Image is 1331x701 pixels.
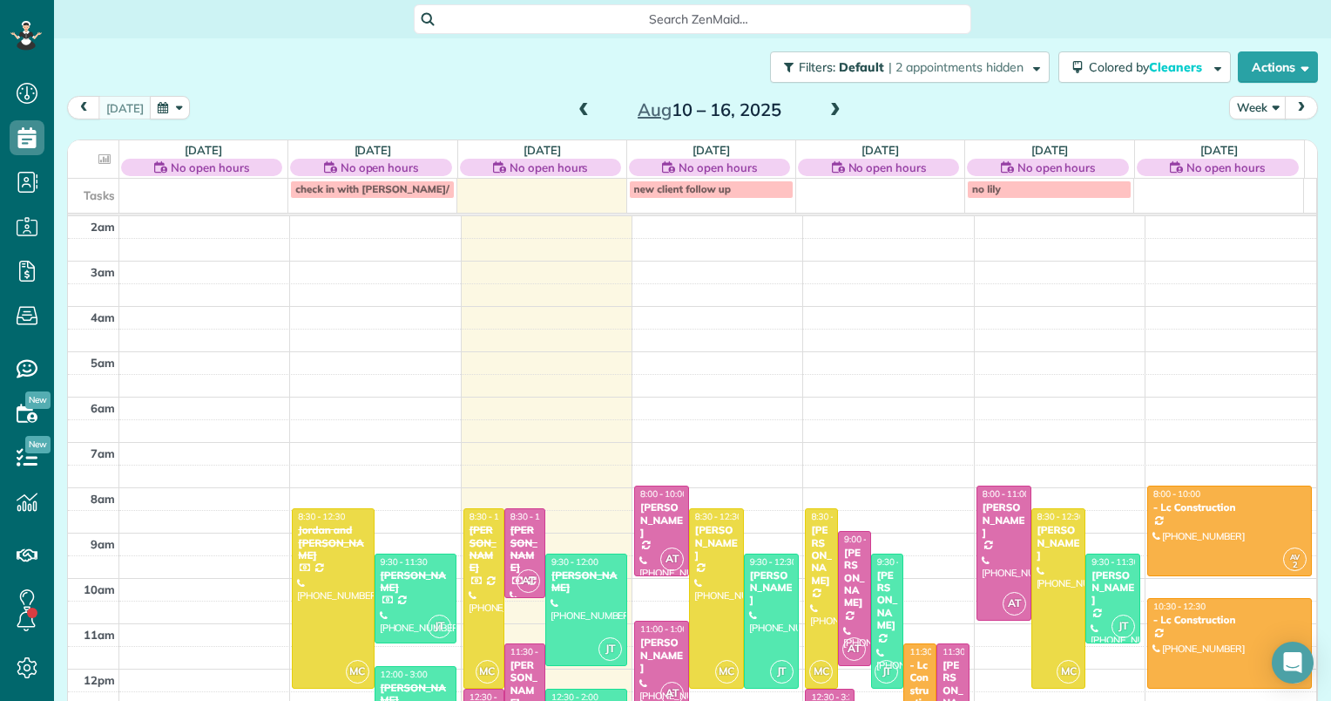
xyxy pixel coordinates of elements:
[842,637,866,661] span: AT
[91,356,115,370] span: 5am
[1284,557,1306,574] small: 2
[982,501,1026,539] div: [PERSON_NAME]
[972,182,1001,195] span: no lily
[91,537,115,551] span: 9am
[876,569,899,632] div: [PERSON_NAME]
[810,524,833,587] div: [PERSON_NAME]
[1272,642,1314,684] div: Open Intercom Messenger
[843,547,866,609] div: [PERSON_NAME]
[295,182,533,195] span: check in with [PERSON_NAME]/[PERSON_NAME]
[1111,615,1135,638] span: JT
[341,159,419,176] span: No open hours
[428,615,451,638] span: JT
[1152,614,1307,626] div: - Lc Construction
[638,99,672,120] span: Aug
[600,100,818,119] h2: 10 – 16, 2025
[355,143,392,157] a: [DATE]
[1153,601,1206,612] span: 10:30 - 12:30
[1058,51,1231,83] button: Colored byCleaners
[598,637,622,661] span: JT
[888,59,1024,75] span: | 2 appointments hidden
[98,96,152,119] button: [DATE]
[640,623,687,635] span: 11:00 - 1:00
[1153,488,1200,500] span: 8:00 - 10:00
[715,660,739,684] span: MC
[1089,59,1208,75] span: Colored by
[1003,592,1026,616] span: AT
[551,556,598,568] span: 9:30 - 12:00
[1091,556,1138,568] span: 9:30 - 11:30
[909,646,956,657] span: 11:30 - 1:30
[844,534,891,545] span: 9:00 - 12:00
[1037,511,1084,522] span: 8:30 - 12:30
[510,159,588,176] span: No open hours
[640,488,687,500] span: 8:00 - 10:00
[25,391,51,409] span: New
[346,660,369,684] span: MC
[1229,96,1287,119] button: Week
[185,143,222,157] a: [DATE]
[470,511,517,522] span: 8:30 - 12:30
[298,511,345,522] span: 8:30 - 12:30
[639,636,684,674] div: [PERSON_NAME]
[67,96,100,119] button: prev
[84,628,115,642] span: 11am
[875,660,898,684] span: JT
[84,582,115,596] span: 10am
[91,310,115,324] span: 4am
[171,159,249,176] span: No open hours
[848,159,927,176] span: No open hours
[761,51,1050,83] a: Filters: Default | 2 appointments hidden
[943,646,990,657] span: 11:30 - 1:30
[510,511,557,522] span: 8:30 - 10:30
[799,59,835,75] span: Filters:
[983,488,1030,500] span: 8:00 - 11:00
[91,220,115,234] span: 2am
[679,159,757,176] span: No open hours
[861,143,899,157] a: [DATE]
[380,569,451,595] div: [PERSON_NAME]
[1152,501,1307,514] div: - Lc Construction
[510,646,557,657] span: 11:30 - 2:30
[84,673,115,687] span: 12pm
[770,51,1050,83] button: Filters: Default | 2 appointments hidden
[770,660,794,684] span: JT
[91,401,115,415] span: 6am
[297,524,368,561] div: Jordan and [PERSON_NAME]
[1091,569,1135,607] div: [PERSON_NAME]
[381,556,428,568] span: 9:30 - 11:30
[639,501,684,539] div: [PERSON_NAME]
[510,524,540,575] div: [PERSON_NAME]
[1238,51,1318,83] button: Actions
[524,143,561,157] a: [DATE]
[811,511,858,522] span: 8:30 - 12:30
[877,556,924,568] span: 9:30 - 12:30
[1149,59,1205,75] span: Cleaners
[694,524,739,561] div: [PERSON_NAME]
[1186,159,1265,176] span: No open hours
[1285,96,1318,119] button: next
[660,548,684,571] span: AT
[517,569,540,593] span: AT
[91,265,115,279] span: 3am
[1017,159,1096,176] span: No open hours
[91,492,115,506] span: 8am
[809,660,833,684] span: MC
[750,556,797,568] span: 9:30 - 12:30
[551,569,622,595] div: [PERSON_NAME]
[695,511,742,522] span: 8:30 - 12:30
[1031,143,1069,157] a: [DATE]
[1290,552,1300,561] span: AV
[25,436,51,453] span: New
[749,569,794,607] div: [PERSON_NAME]
[91,446,115,460] span: 7am
[476,660,499,684] span: MC
[1200,143,1238,157] a: [DATE]
[693,143,730,157] a: [DATE]
[1037,524,1081,561] div: [PERSON_NAME]
[839,59,885,75] span: Default
[634,182,731,195] span: new client follow up
[469,524,499,575] div: [PERSON_NAME]
[1057,660,1080,684] span: MC
[381,669,428,680] span: 12:00 - 3:00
